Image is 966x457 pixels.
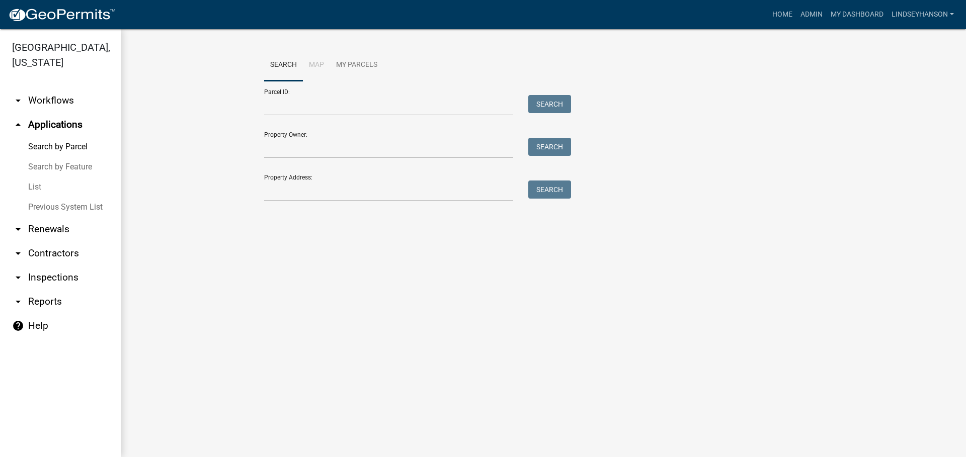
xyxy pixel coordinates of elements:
[12,119,24,131] i: arrow_drop_up
[768,5,796,24] a: Home
[12,271,24,284] i: arrow_drop_down
[12,320,24,332] i: help
[12,95,24,107] i: arrow_drop_down
[528,95,571,113] button: Search
[528,138,571,156] button: Search
[12,223,24,235] i: arrow_drop_down
[264,49,303,81] a: Search
[827,5,888,24] a: My Dashboard
[12,247,24,259] i: arrow_drop_down
[888,5,958,24] a: Lindseyhanson
[12,296,24,308] i: arrow_drop_down
[528,180,571,199] button: Search
[796,5,827,24] a: Admin
[330,49,383,81] a: My Parcels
